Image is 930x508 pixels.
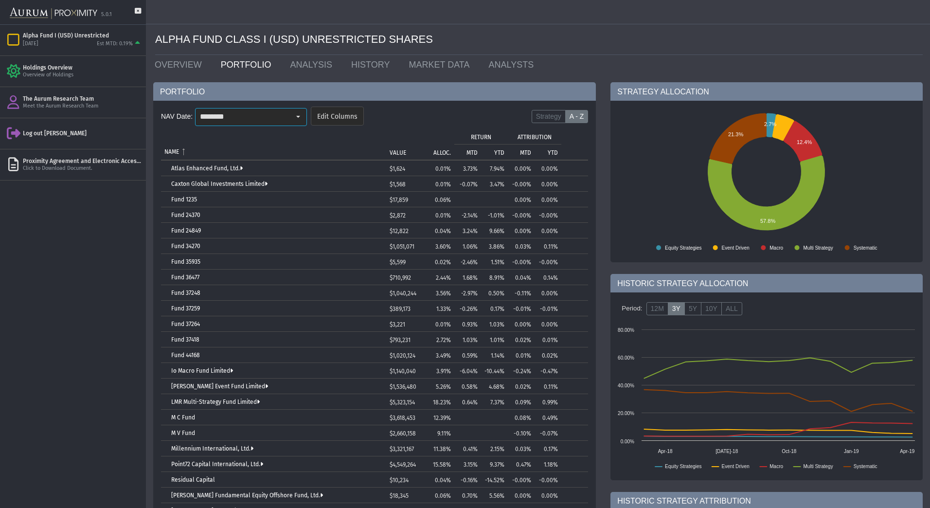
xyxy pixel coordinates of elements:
td: 0.02% [508,332,535,347]
td: 0.00% [508,192,535,207]
span: 2.44% [436,274,451,281]
div: Overview of Holdings [23,72,142,79]
td: 0.59% [454,347,481,363]
div: [DATE] [23,40,38,48]
span: 0.04% [435,477,451,484]
p: NAME [164,148,179,155]
td: -14.52% [481,472,508,488]
span: $1,624 [390,165,405,172]
td: 0.00% [535,285,561,301]
span: 5.26% [436,383,451,390]
td: -2.97% [454,285,481,301]
td: 0.00% [535,161,561,176]
td: 0.00% [508,316,535,332]
a: Caxton Global Investments Limited [171,181,268,187]
label: A - Z [565,110,589,124]
p: MTD [520,149,531,156]
div: Period: [618,300,646,317]
text: Macro [770,245,784,251]
td: -10.44% [481,363,508,379]
span: 0.01% [435,212,451,219]
span: $4,549,264 [390,461,416,468]
a: Io Macro Fund Limited [171,367,233,374]
td: 2.15% [481,441,508,456]
a: MARKET DATA [401,55,481,74]
label: 12M [646,302,668,316]
span: 3.49% [436,352,451,359]
td: -0.00% [535,207,561,223]
td: 0.00% [508,161,535,176]
td: 5.56% [481,488,508,503]
span: 0.01% [435,321,451,328]
label: 3Y [668,302,685,316]
span: 18.23% [433,399,451,406]
p: MTD [466,149,478,156]
span: $5,323,154 [390,399,415,406]
span: 3.91% [436,368,451,375]
td: -2.14% [454,207,481,223]
text: Macro [770,464,784,469]
label: 10Y [701,302,722,316]
td: 0.02% [535,347,561,363]
td: -0.00% [508,207,535,223]
span: Edit Columns [317,112,358,121]
td: 0.00% [535,223,561,238]
div: HISTORIC STRATEGY ALLOCATION [610,274,923,292]
div: Log out [PERSON_NAME] [23,129,142,137]
td: 0.93% [454,316,481,332]
td: 0.00% [535,316,561,332]
text: Systematic [854,245,877,251]
a: Fund 34270 [171,243,200,250]
div: Click to Download Document. [23,165,142,172]
a: LMR Multi-Strategy Fund Limited [171,399,260,405]
text: 40.00% [618,383,634,388]
td: -0.16% [454,472,481,488]
td: 1.01% [481,332,508,347]
td: -0.26% [454,301,481,316]
span: 0.02% [435,259,451,266]
div: Alpha Fund I (USD) Unrestricted [23,32,142,39]
span: $3,321,167 [390,446,414,453]
div: Est MTD: 0.19% [97,40,133,48]
a: HISTORY [344,55,401,74]
td: 1.14% [481,347,508,363]
td: 1.18% [535,456,561,472]
td: 0.99% [535,394,561,410]
td: 3.24% [454,223,481,238]
td: 8.91% [481,270,508,285]
td: -0.11% [508,285,535,301]
text: Systematic [854,464,877,469]
text: Apr-19 [900,449,915,454]
td: 1.51% [481,254,508,270]
td: 0.01% [508,347,535,363]
text: Apr-18 [658,449,673,454]
text: Multi Strategy [804,464,833,469]
span: $2,660,158 [390,430,416,437]
td: 3.86% [481,238,508,254]
td: 1.03% [454,332,481,347]
td: 0.03% [508,238,535,254]
span: $710,992 [390,274,411,281]
span: $1,140,040 [390,368,416,375]
td: 0.49% [535,410,561,425]
td: 0.64% [454,394,481,410]
text: Jan-19 [844,449,859,454]
span: $17,859 [390,197,408,203]
td: Column MTD [508,144,535,160]
span: 3.60% [435,243,451,250]
a: Fund 37418 [171,336,199,343]
td: 0.70% [454,488,481,503]
td: Column MTD [454,144,481,160]
span: 3.56% [436,290,451,297]
td: Column ALLOC. [423,128,454,160]
span: $2,872 [390,212,406,219]
a: [PERSON_NAME] Fundamental Equity Offshore Fund, Ltd. [171,492,323,499]
td: -0.07% [535,425,561,441]
span: $1,020,124 [390,352,415,359]
p: YTD [548,149,558,156]
p: VALUE [390,149,406,156]
a: Fund 36477 [171,274,199,281]
text: 60.00% [618,355,634,361]
td: -0.07% [454,176,481,192]
td: 0.11% [535,379,561,394]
